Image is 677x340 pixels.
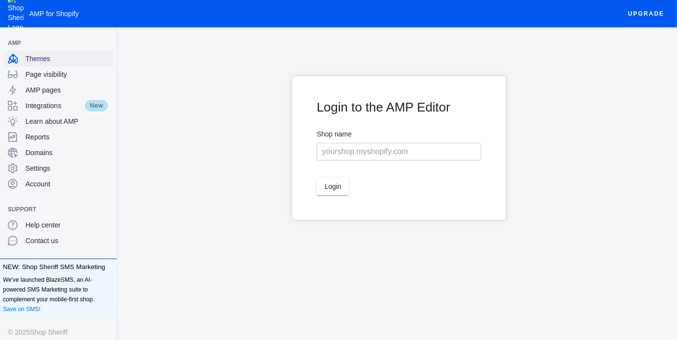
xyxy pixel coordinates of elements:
label: Shop name [317,128,481,140]
span: AMP pages [25,85,109,95]
span: Help center [25,220,109,230]
span: AMP [8,38,99,48]
a: Page visibility [4,67,113,82]
a: Account [4,176,113,192]
span: Integrations [25,101,84,111]
button: Add a sales channel [99,207,115,211]
a: Contact us [4,233,113,249]
a: AMP pages [4,82,113,98]
a: Themes [4,51,113,67]
a: Reports [4,129,113,145]
span: Contact us [25,236,109,246]
button: Add a sales channel [99,41,115,45]
span: Domains [25,148,109,158]
span: New [84,99,109,113]
h1: Login to the AMP Editor [317,101,481,113]
span: Learn about AMP [25,116,109,126]
input: yourshop.myshopify.com [317,143,481,160]
span: Page visibility [25,69,109,79]
iframe: Drift Widget Chat Controller [628,291,665,328]
a: Domains [4,145,113,160]
span: Account [25,179,109,189]
span: Login [325,182,341,190]
span: Themes [25,54,109,64]
button: Login [317,178,349,195]
span: Upgrade [628,5,664,23]
a: Settings [4,160,113,176]
span: AMP for Shopify [29,10,79,18]
span: Settings [25,163,109,173]
a: IntegrationsNew [4,98,113,113]
span: Reports [25,132,109,142]
a: Learn about AMP [4,113,113,129]
span: Support [8,204,99,214]
button: Upgrade [620,5,672,23]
